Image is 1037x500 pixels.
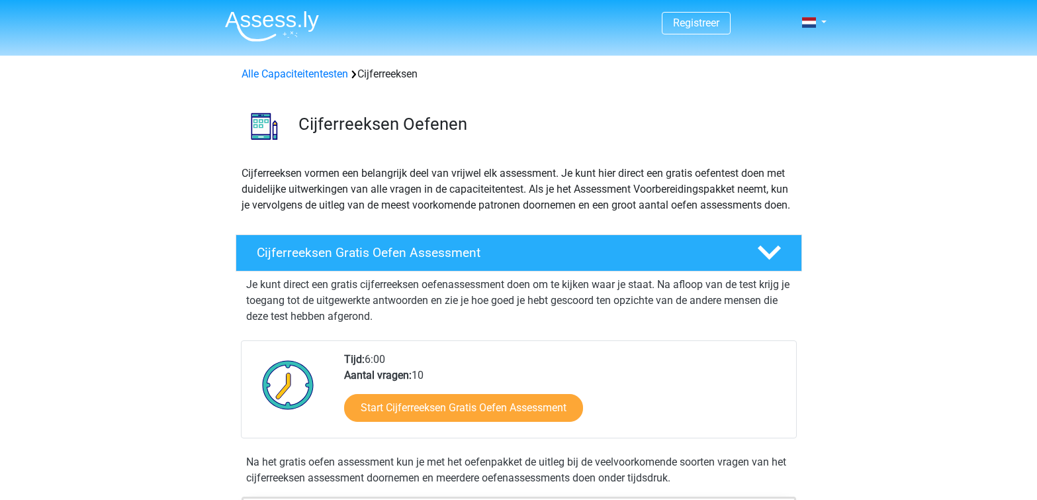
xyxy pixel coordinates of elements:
a: Alle Capaciteitentesten [242,68,348,80]
div: Na het gratis oefen assessment kun je met het oefenpakket de uitleg bij de veelvoorkomende soorte... [241,454,797,486]
h4: Cijferreeksen Gratis Oefen Assessment [257,245,736,260]
p: Je kunt direct een gratis cijferreeksen oefenassessment doen om te kijken waar je staat. Na afloo... [246,277,791,325]
div: Cijferreeksen [236,66,801,82]
b: Aantal vragen: [344,369,412,381]
h3: Cijferreeksen Oefenen [298,114,791,134]
img: cijferreeksen [236,98,293,154]
div: 6:00 10 [334,352,795,438]
img: Assessly [225,11,319,42]
img: Klok [255,352,322,418]
b: Tijd: [344,353,365,366]
a: Registreer [673,17,719,29]
p: Cijferreeksen vormen een belangrijk deel van vrijwel elk assessment. Je kunt hier direct een grat... [242,166,796,213]
a: Start Cijferreeksen Gratis Oefen Assessment [344,394,583,422]
a: Cijferreeksen Gratis Oefen Assessment [230,234,807,272]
